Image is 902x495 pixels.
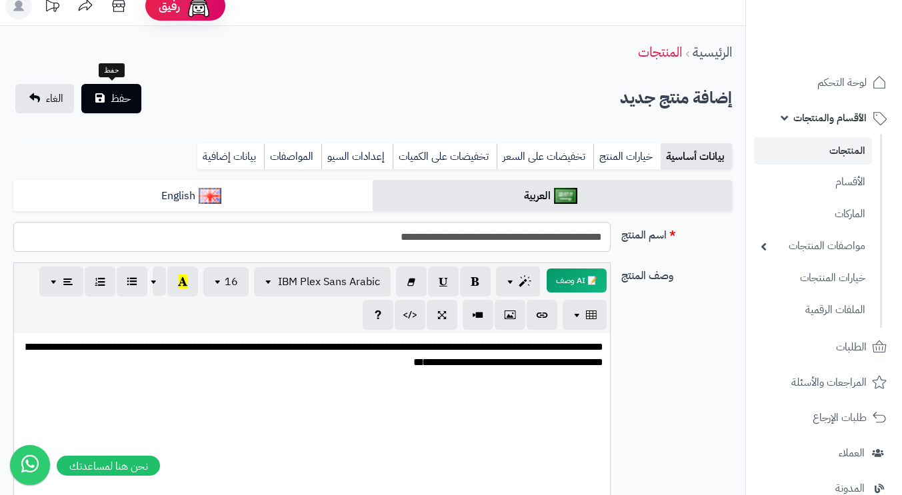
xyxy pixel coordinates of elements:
a: الغاء [15,84,74,113]
a: العربية [373,180,732,213]
a: الأقسام [754,168,872,197]
span: العملاء [839,444,865,462]
a: المراجعات والأسئلة [754,366,894,398]
span: الطلبات [836,338,867,356]
span: لوحة التحكم [817,73,867,92]
a: خيارات المنتجات [754,264,872,292]
a: المنتجات [754,137,872,165]
a: العملاء [754,437,894,469]
a: مواصفات المنتجات [754,232,872,260]
label: وصف المنتج [616,262,737,284]
a: طلبات الإرجاع [754,402,894,434]
label: اسم المنتج [616,222,737,243]
a: لوحة التحكم [754,67,894,99]
a: الملفات الرقمية [754,296,872,324]
h2: إضافة منتج جديد [620,85,732,112]
a: تخفيضات على السعر [497,143,593,170]
a: English [13,180,373,213]
a: بيانات أساسية [661,143,732,170]
a: الماركات [754,200,872,229]
img: English [199,188,222,204]
span: الغاء [46,91,63,107]
a: المواصفات [264,143,321,170]
button: 📝 AI وصف [547,268,607,292]
a: الرئيسية [693,42,732,62]
span: طلبات الإرجاع [813,408,867,427]
a: خيارات المنتج [593,143,661,170]
a: بيانات إضافية [197,143,264,170]
a: تخفيضات على الكميات [393,143,497,170]
span: حفظ [111,91,131,107]
button: IBM Plex Sans Arabic [254,267,391,296]
a: إعدادات السيو [321,143,393,170]
span: 16 [225,274,238,290]
button: حفظ [81,84,141,113]
span: المراجعات والأسئلة [791,373,867,392]
button: 16 [203,267,249,296]
span: الأقسام والمنتجات [793,109,867,127]
img: العربية [554,188,577,204]
a: الطلبات [754,331,894,363]
div: حفظ [99,63,125,78]
a: المنتجات [638,42,682,62]
span: IBM Plex Sans Arabic [278,274,380,290]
